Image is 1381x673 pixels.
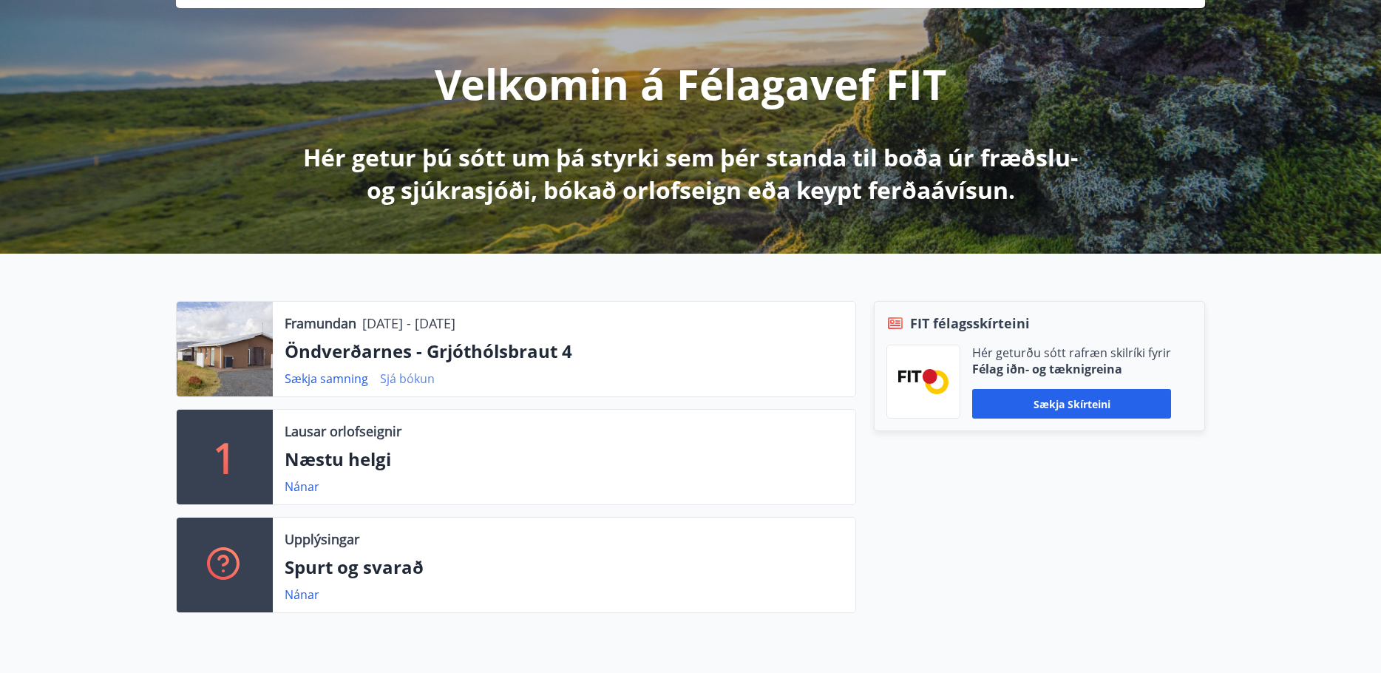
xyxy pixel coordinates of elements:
p: Velkomin á Félagavef FIT [435,55,946,112]
a: Nánar [285,586,319,603]
span: FIT félagsskírteini [910,314,1030,333]
p: Spurt og svarað [285,555,844,580]
p: 1 [213,429,237,485]
p: Næstu helgi [285,447,844,472]
button: Sækja skírteini [972,389,1171,419]
p: Framundan [285,314,356,333]
a: Nánar [285,478,319,495]
p: Lausar orlofseignir [285,422,401,441]
p: Hér getur þú sótt um þá styrki sem þér standa til boða úr fræðslu- og sjúkrasjóði, bókað orlofsei... [300,141,1081,206]
p: Upplýsingar [285,530,359,549]
p: Hér geturðu sótt rafræn skilríki fyrir [972,345,1171,361]
p: [DATE] - [DATE] [362,314,455,333]
p: Félag iðn- og tæknigreina [972,361,1171,377]
a: Sjá bókun [380,371,435,387]
a: Sækja samning [285,371,368,387]
p: Öndverðarnes - Grjóthólsbraut 4 [285,339,844,364]
img: FPQVkF9lTnNbbaRSFyT17YYeljoOGk5m51IhT0bO.png [898,369,949,393]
